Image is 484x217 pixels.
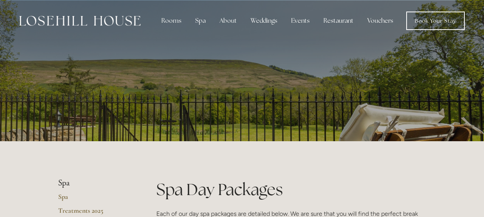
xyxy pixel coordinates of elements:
a: Book Your Stay [406,12,465,30]
div: Restaurant [317,13,360,28]
div: Events [285,13,316,28]
a: Vouchers [361,13,399,28]
div: Spa [189,13,212,28]
li: Spa [58,178,132,188]
div: About [213,13,243,28]
img: Losehill House [19,16,141,26]
a: Spa [58,192,132,206]
div: Weddings [245,13,283,28]
div: Rooms [155,13,188,28]
h1: Spa Day Packages [156,178,426,201]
